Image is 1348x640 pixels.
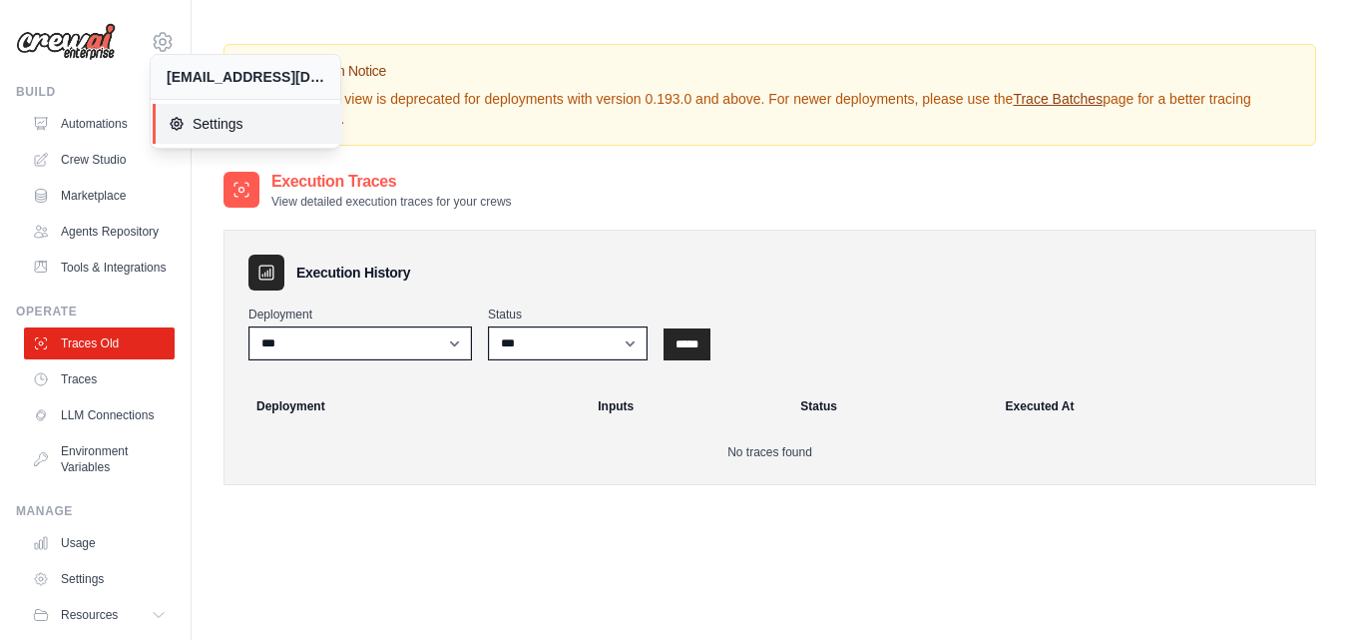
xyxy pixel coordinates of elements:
[271,194,512,210] p: View detailed execution traces for your crews
[61,607,118,623] span: Resources
[271,170,512,194] h2: Execution Traces
[272,61,1299,81] h3: Deprecation Notice
[153,104,342,144] a: Settings
[272,89,1299,129] p: This traces view is deprecated for deployments with version 0.193.0 and above. For newer deployme...
[24,108,175,140] a: Automations
[16,304,175,320] div: Operate
[248,444,1291,460] p: No traces found
[24,180,175,212] a: Marketplace
[232,384,586,428] th: Deployment
[24,435,175,483] a: Environment Variables
[24,599,175,631] button: Resources
[24,563,175,595] a: Settings
[788,384,993,428] th: Status
[1013,91,1103,107] a: Trace Batches
[24,216,175,248] a: Agents Repository
[16,23,116,61] img: Logo
[586,384,788,428] th: Inputs
[488,307,648,322] label: Status
[169,114,326,134] span: Settings
[24,363,175,395] a: Traces
[994,384,1307,428] th: Executed At
[248,307,472,322] label: Deployment
[296,263,410,283] h3: Execution History
[24,327,175,359] a: Traces Old
[24,399,175,431] a: LLM Connections
[24,252,175,284] a: Tools & Integrations
[16,84,175,100] div: Build
[16,503,175,519] div: Manage
[167,67,324,87] div: [EMAIL_ADDRESS][DOMAIN_NAME]
[24,527,175,559] a: Usage
[24,144,175,176] a: Crew Studio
